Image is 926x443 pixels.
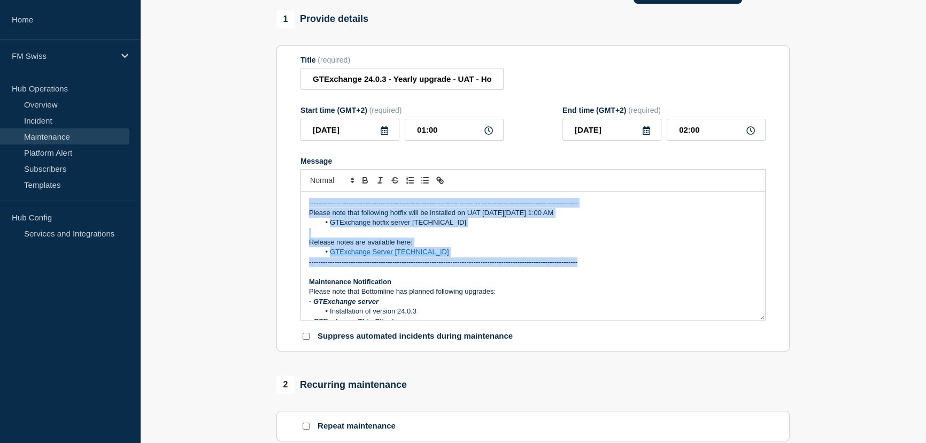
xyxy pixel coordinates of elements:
[320,218,758,227] li: GTExchange hotfix server [TECHNICAL_ID]
[373,174,388,187] button: Toggle italic text
[403,174,418,187] button: Toggle ordered list
[318,421,396,431] p: Repeat maintenance
[330,248,449,256] a: GTExchange Server [TECHNICAL_ID]
[667,119,766,141] input: HH:MM
[12,51,114,60] p: FM Swiss
[358,174,373,187] button: Toggle bold text
[309,317,393,325] em: - GTExchange Thin Client
[300,106,504,114] div: Start time (GMT+2)
[309,287,757,296] p: Please note that Bottomline has planned following upgrades:
[628,106,661,114] span: (required)
[300,157,766,165] div: Message
[305,174,358,187] span: Font size
[303,333,310,340] input: Suppress automated incidents during maintenance
[301,192,765,320] div: Message
[309,238,757,247] p: Release notes are available here:
[309,257,757,267] p: -------------------------------------------------------------------------------------------------...
[300,119,399,141] input: YYYY-MM-DD
[276,10,368,28] div: Provide details
[300,56,504,64] div: Title
[309,198,757,208] p: -------------------------------------------------------------------------------------------------...
[318,56,350,64] span: (required)
[318,331,513,341] p: Suppress automated incidents during maintenance
[303,423,310,430] input: Repeat maintenance
[309,297,379,305] em: - GTExchange server
[562,119,661,141] input: YYYY-MM-DD
[562,106,766,114] div: End time (GMT+2)
[309,278,391,286] strong: Maintenance Notification
[300,68,504,90] input: Title
[309,208,757,218] p: Please note that following hotfix will be installed on UAT [DATE][DATE] 1:00 AM
[276,376,407,394] div: Recurring maintenance
[433,174,447,187] button: Toggle link
[388,174,403,187] button: Toggle strikethrough text
[369,106,402,114] span: (required)
[320,307,758,316] li: Installation of version 24.0.3
[418,174,433,187] button: Toggle bulleted list
[405,119,504,141] input: HH:MM
[276,10,295,28] span: 1
[276,376,295,394] span: 2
